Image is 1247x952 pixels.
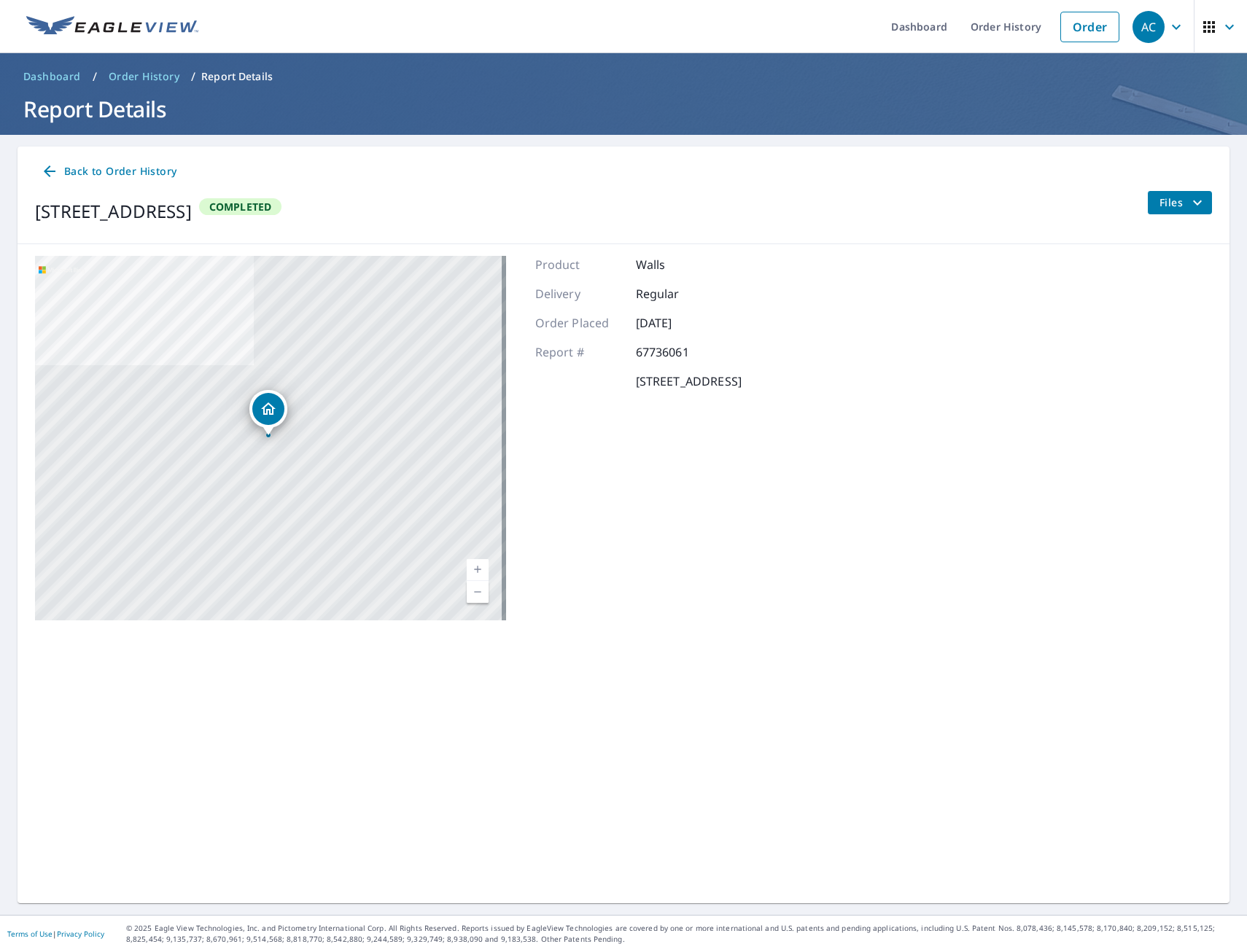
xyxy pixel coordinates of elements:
[535,285,623,303] p: Delivery
[636,372,742,390] p: [STREET_ADDRESS]
[41,163,176,181] span: Back to Order History
[18,65,87,88] a: Dashboard
[26,16,198,38] img: EV Logo
[18,65,1229,88] nav: breadcrumb
[35,158,182,185] a: Back to Order History
[1147,191,1212,214] button: filesDropdownBtn-67736061
[467,581,489,603] a: Current Level 17, Zoom Out
[201,200,281,214] span: Completed
[93,68,97,85] li: /
[201,69,273,84] p: Report Details
[103,65,185,88] a: Order History
[35,198,192,225] div: [STREET_ADDRESS]
[636,256,723,273] p: Walls
[126,923,1240,945] p: © 2025 Eagle View Technologies, Inc. and Pictometry International Corp. All Rights Reserved. Repo...
[249,390,287,435] div: Dropped pin, building 1, Residential property, 10311 Hilltop Rd Omaha, NE 68134
[1133,11,1165,43] div: AC
[18,94,1229,124] h1: Report Details
[7,929,53,939] a: Terms of Use
[535,314,623,332] p: Order Placed
[57,929,104,939] a: Privacy Policy
[109,69,179,84] span: Order History
[1060,12,1119,42] a: Order
[636,285,723,303] p: Regular
[467,559,489,581] a: Current Level 17, Zoom In
[191,68,195,85] li: /
[535,256,623,273] p: Product
[636,314,723,332] p: [DATE]
[23,69,81,84] span: Dashboard
[1159,194,1206,211] span: Files
[7,929,104,938] p: |
[636,343,723,361] p: 67736061
[535,343,623,361] p: Report #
